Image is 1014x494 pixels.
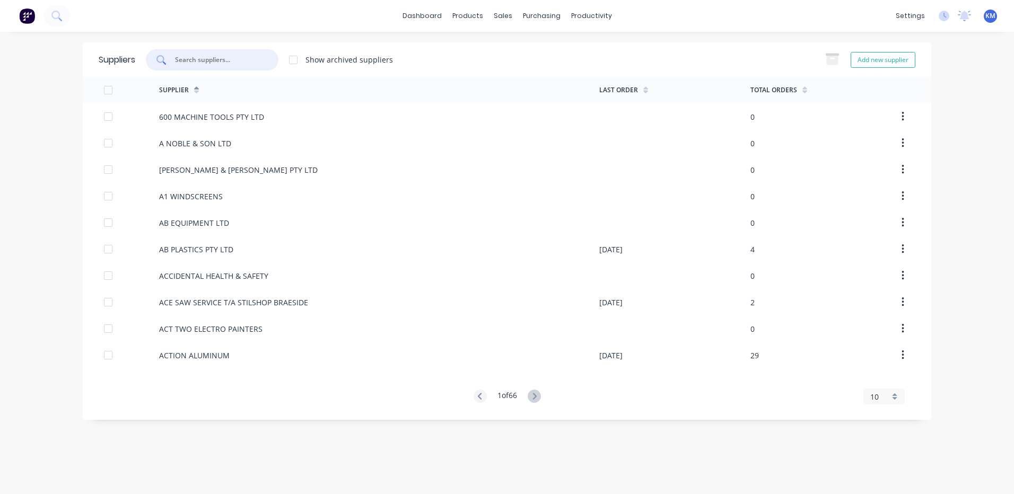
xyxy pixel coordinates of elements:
div: 2 [750,297,755,308]
div: 0 [750,164,755,175]
div: ACCIDENTAL HEALTH & SAFETY [159,270,268,281]
img: Factory [19,8,35,24]
div: 0 [750,323,755,334]
div: 0 [750,111,755,122]
div: A NOBLE & SON LTD [159,138,231,149]
span: 10 [870,391,879,402]
div: purchasing [518,8,566,24]
div: [DATE] [599,350,623,361]
div: Show archived suppliers [305,54,393,65]
div: ACE SAW SERVICE T/A STILSHOP BRAESIDE [159,297,308,308]
div: 0 [750,138,755,149]
div: [PERSON_NAME] & [PERSON_NAME] PTY LTD [159,164,318,175]
div: 1 of 66 [497,390,517,404]
div: ACTION ALUMINUM [159,350,230,361]
div: 0 [750,217,755,228]
div: 0 [750,270,755,281]
div: A1 WINDSCREENS [159,191,223,202]
div: 600 MACHINE TOOLS PTY LTD [159,111,264,122]
button: Add new supplier [851,52,915,68]
a: dashboard [397,8,447,24]
div: Supplier [159,85,189,95]
span: KM [985,11,995,21]
div: productivity [566,8,617,24]
div: AB PLASTICS PTY LTD [159,244,233,255]
div: 29 [750,350,759,361]
div: settings [890,8,930,24]
input: Search suppliers... [174,55,262,65]
div: 4 [750,244,755,255]
div: AB EQUIPMENT LTD [159,217,229,228]
div: Last Order [599,85,638,95]
div: sales [488,8,518,24]
div: [DATE] [599,297,623,308]
div: Total Orders [750,85,797,95]
div: [DATE] [599,244,623,255]
div: 0 [750,191,755,202]
div: Suppliers [99,54,135,66]
div: products [447,8,488,24]
div: ACT TWO ELECTRO PAINTERS [159,323,263,334]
